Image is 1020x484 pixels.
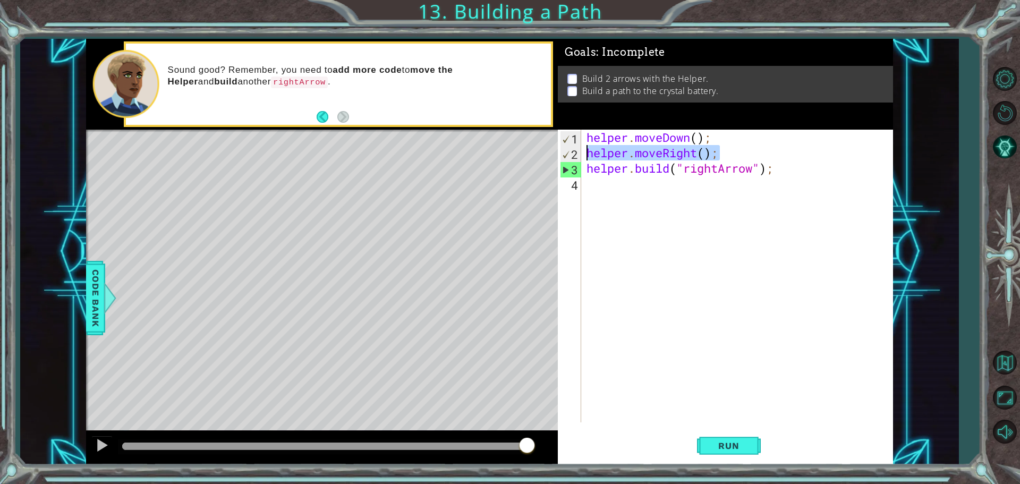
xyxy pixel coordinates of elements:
[582,73,709,84] p: Build 2 arrows with the Helper.
[168,64,544,88] p: Sound good? Remember, you need to to and another .
[708,440,750,451] span: Run
[337,111,349,123] button: Next
[560,131,581,147] div: 1
[989,97,1020,128] button: Restart Level
[333,65,402,75] strong: add more code
[596,46,665,58] span: : Incomplete
[560,177,581,193] div: 4
[91,436,113,457] button: Ctrl + P: Play
[989,131,1020,162] button: AI Hint
[317,111,337,123] button: Back
[989,346,1020,381] a: Back to Map
[560,162,581,177] div: 3
[989,383,1020,413] button: Maximize Browser
[87,266,104,330] span: Code Bank
[989,347,1020,378] button: Back to Map
[214,77,237,87] strong: build
[565,46,665,59] span: Goals
[989,417,1020,447] button: Mute
[989,63,1020,94] button: Level Options
[271,77,328,88] code: rightArrow
[697,429,761,462] button: Shift+Enter: Run current code.
[582,85,719,97] p: Build a path to the crystal battery.
[560,147,581,162] div: 2
[86,130,577,443] div: Level Map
